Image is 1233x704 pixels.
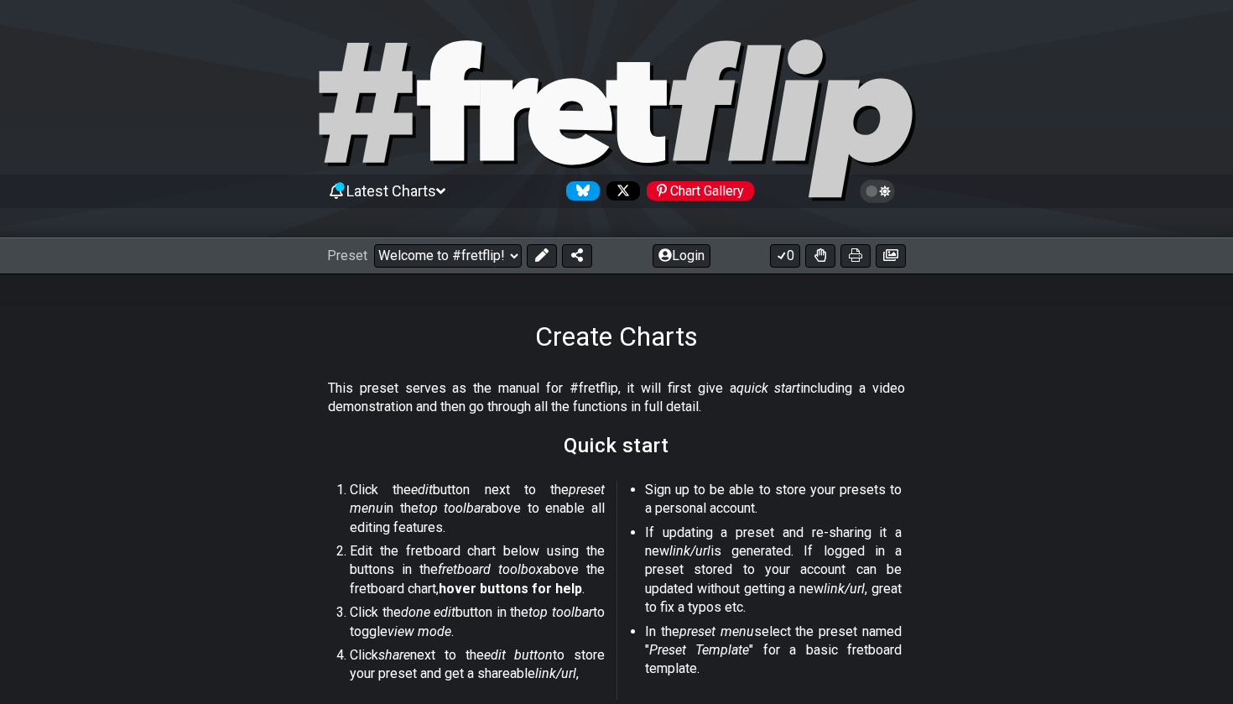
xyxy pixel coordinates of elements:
[868,184,887,199] span: Toggle light / dark theme
[805,244,835,268] button: Toggle Dexterity for all fretkits
[562,244,592,268] button: Share Preset
[824,581,865,597] em: link/url
[645,524,902,618] p: If updating a preset and re-sharing it a new is generated. If logged in a preset stored to your a...
[438,561,543,577] em: fretboard toolbox
[645,623,902,679] p: In the select the preset named " " for a basic fretboard template.
[350,542,605,598] p: Edit the fretboard chart below using the buttons in the above the fretboard chart, .
[346,182,436,200] span: Latest Charts
[770,244,800,268] button: 0
[535,665,576,681] em: link/url
[600,181,640,201] a: Follow #fretflip at X
[535,321,698,352] h1: Create Charts
[564,436,669,455] h2: Quick start
[374,244,522,268] select: Preset
[378,647,410,663] em: share
[876,244,906,268] button: Create image
[350,646,605,684] p: Click next to the to store your preset and get a shareable ,
[840,244,871,268] button: Print
[527,244,557,268] button: Edit Preset
[679,623,754,639] em: preset menu
[484,647,554,663] em: edit button
[328,379,905,417] p: This preset serves as the manual for #fretflip, it will first give a including a video demonstrat...
[350,603,605,641] p: Click the button in the to toggle .
[645,481,902,519] p: Sign up to be able to store your presets to a personal account.
[559,181,600,201] a: Follow #fretflip at Bluesky
[653,244,710,268] button: Login
[528,604,593,620] em: top toolbar
[350,481,605,537] p: Click the button next to the in the above to enable all editing features.
[327,248,367,263] span: Preset
[411,482,433,498] em: edit
[401,604,456,620] em: done edit
[388,623,451,639] em: view mode
[669,543,710,559] em: link/url
[439,581,582,597] strong: hover buttons for help
[736,380,801,396] em: quick start
[640,181,754,201] a: #fretflip at Pinterest
[647,181,754,201] div: Chart Gallery
[419,500,486,516] em: top toolbar
[649,642,749,658] em: Preset Template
